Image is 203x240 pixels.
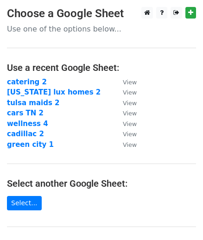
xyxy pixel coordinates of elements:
[7,62,196,73] h4: Use a recent Google Sheet:
[7,109,44,117] a: cars TN 2
[123,131,137,138] small: View
[7,140,54,149] a: green city 1
[7,78,47,86] a: catering 2
[114,109,137,117] a: View
[157,196,203,240] iframe: Chat Widget
[7,88,101,96] a: [US_STATE] lux homes 2
[123,100,137,107] small: View
[7,130,44,138] a: cadillac 2
[7,7,196,20] h3: Choose a Google Sheet
[114,78,137,86] a: View
[114,120,137,128] a: View
[123,89,137,96] small: View
[123,141,137,148] small: View
[123,79,137,86] small: View
[123,120,137,127] small: View
[114,88,137,96] a: View
[7,178,196,189] h4: Select another Google Sheet:
[7,24,196,34] p: Use one of the options below...
[114,140,137,149] a: View
[7,99,59,107] a: tulsa maids 2
[114,130,137,138] a: View
[7,120,48,128] a: wellness 4
[123,110,137,117] small: View
[7,196,42,210] a: Select...
[114,99,137,107] a: View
